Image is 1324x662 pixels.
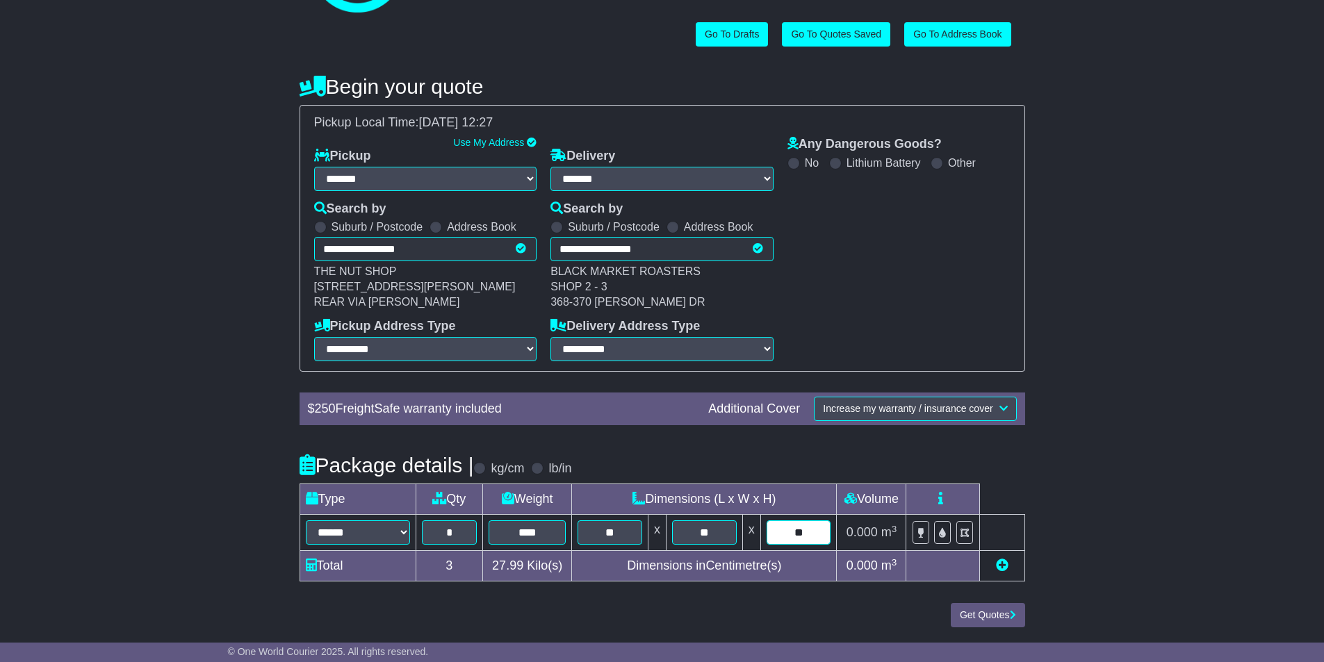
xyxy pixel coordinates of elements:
[300,551,416,581] td: Total
[416,484,483,515] td: Qty
[491,461,524,477] label: kg/cm
[300,75,1025,98] h4: Begin your quote
[550,149,615,164] label: Delivery
[307,115,1017,131] div: Pickup Local Time:
[453,137,524,148] a: Use My Address
[492,558,523,572] span: 27.99
[483,551,572,581] td: Kilo(s)
[483,484,572,515] td: Weight
[696,22,768,47] a: Go To Drafts
[550,319,700,334] label: Delivery Address Type
[904,22,1011,47] a: Go To Address Book
[314,149,371,164] label: Pickup
[572,484,837,515] td: Dimensions (L x W x H)
[419,115,493,129] span: [DATE] 12:27
[447,220,516,233] label: Address Book
[814,397,1016,421] button: Increase my warranty / insurance cover
[782,22,890,47] a: Go To Quotes Saved
[847,558,878,572] span: 0.000
[301,402,702,417] div: $ FreightSafe warranty included
[847,525,878,539] span: 0.000
[684,220,753,233] label: Address Book
[892,524,897,534] sup: 3
[568,220,660,233] label: Suburb / Postcode
[847,156,921,169] label: Lithium Battery
[996,558,1008,572] a: Add new item
[823,403,992,414] span: Increase my warranty / insurance cover
[787,137,942,152] label: Any Dangerous Goods?
[314,281,516,292] span: [STREET_ADDRESS][PERSON_NAME]
[892,557,897,568] sup: 3
[315,402,336,415] span: 250
[948,156,976,169] label: Other
[314,265,397,277] span: THE NUT SHOP
[550,201,623,217] label: Search by
[314,296,460,308] span: REAR VIA [PERSON_NAME]
[701,402,807,417] div: Additional Cover
[332,220,423,233] label: Suburb / Postcode
[550,265,701,277] span: BLACK MARKET ROASTERS
[300,484,416,515] td: Type
[951,603,1025,627] button: Get Quotes
[881,558,897,572] span: m
[742,515,760,551] td: x
[550,296,705,308] span: 368-370 [PERSON_NAME] DR
[228,646,429,657] span: © One World Courier 2025. All rights reserved.
[648,515,667,551] td: x
[548,461,571,477] label: lb/in
[300,454,474,477] h4: Package details |
[881,525,897,539] span: m
[550,281,607,292] span: SHOP 2 - 3
[572,551,837,581] td: Dimensions in Centimetre(s)
[416,551,483,581] td: 3
[314,201,386,217] label: Search by
[805,156,819,169] label: No
[314,319,456,334] label: Pickup Address Type
[837,484,906,515] td: Volume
